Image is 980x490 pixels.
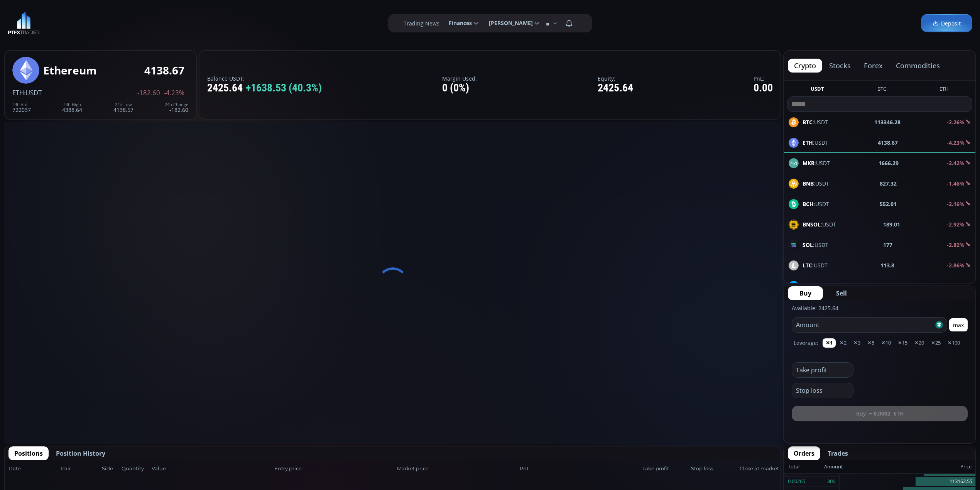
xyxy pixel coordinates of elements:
[803,179,829,188] span: :USDT
[880,200,897,208] b: 552.01
[794,339,818,347] label: Leverage:
[788,476,805,487] div: 0.00265
[808,85,827,95] button: USDT
[823,338,836,348] button: ✕1
[788,59,822,73] button: crypto
[825,286,858,300] button: Sell
[691,465,737,473] span: Stop loss
[788,462,824,472] div: Total
[483,15,533,31] span: [PERSON_NAME]
[520,465,640,473] span: PnL
[788,446,820,460] button: Orders
[880,179,897,188] b: 827.32
[858,59,889,73] button: forex
[102,465,119,473] span: Side
[803,159,814,167] b: MKR
[792,304,838,312] label: Available: 2425.64
[8,12,40,35] img: LOGO
[274,465,395,473] span: Entry price
[947,221,965,228] b: -2.92%
[878,338,894,348] button: ✕10
[921,14,972,32] a: Deposit
[883,220,900,228] b: 189.01
[840,476,975,487] div: 113162.55
[164,90,184,96] span: -4.23%
[12,102,31,107] div: 24h Vol.
[823,59,857,73] button: stocks
[947,262,965,269] b: -2.86%
[442,82,477,94] div: 0 (0%)
[827,476,835,487] div: 300
[949,318,968,331] button: max
[947,241,965,248] b: -2.82%
[740,465,777,473] span: Close at market
[113,102,133,113] div: 4138.57
[803,241,828,249] span: :USDT
[8,446,49,460] button: Positions
[803,200,829,208] span: :USDT
[895,338,911,348] button: ✕15
[397,465,517,473] span: Market price
[911,338,927,348] button: ✕20
[14,449,43,458] span: Positions
[799,289,811,298] span: Buy
[933,19,961,27] span: Deposit
[207,82,322,94] div: 2425.64
[879,159,899,167] b: 1666.29
[882,282,896,290] b: 23.95
[836,289,847,298] span: Sell
[947,200,965,208] b: -2.16%
[874,85,889,95] button: BTC
[803,282,815,289] b: LINK
[803,159,830,167] span: :USDT
[803,241,813,248] b: SOL
[947,282,965,289] b: -3.97%
[113,102,133,107] div: 24h Low
[822,446,854,460] button: Trades
[207,76,322,81] label: Balance USDT:
[165,102,188,113] div: -182.60
[50,446,111,460] button: Position History
[890,59,946,73] button: commodities
[803,282,831,290] span: :USDT
[24,88,42,97] span: :USDT
[62,102,82,113] div: 4388.64
[947,180,965,187] b: -1.46%
[122,465,149,473] span: Quantity
[883,241,892,249] b: 177
[803,261,828,269] span: :USDT
[598,76,633,81] label: Equity:
[803,180,814,187] b: BNB
[43,64,97,76] div: Ethereum
[62,102,82,107] div: 24h High
[828,449,848,458] span: Trades
[874,118,901,126] b: 113346.28
[642,465,689,473] span: Take profit
[947,159,965,167] b: -2.42%
[12,88,24,97] span: ETH
[442,76,477,81] label: Margin Used:
[880,261,894,269] b: 113.8
[246,82,322,94] span: +1638.53 (40.3%)
[754,76,773,81] label: PnL:
[754,82,773,94] div: 0.00
[165,102,188,107] div: 24h Change
[137,90,160,96] span: -182.60
[824,462,843,472] div: Amount
[61,465,100,473] span: Pair
[928,338,944,348] button: ✕25
[803,118,813,126] b: BTC
[443,15,472,31] span: Finances
[864,338,877,348] button: ✕5
[803,220,836,228] span: :USDT
[836,338,850,348] button: ✕2
[598,82,633,94] div: 2425.64
[803,200,814,208] b: BCH
[803,221,821,228] b: BNSOL
[152,465,272,473] span: Value
[56,449,105,458] span: Position History
[843,462,972,472] div: Price
[945,338,963,348] button: ✕100
[794,449,814,458] span: Orders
